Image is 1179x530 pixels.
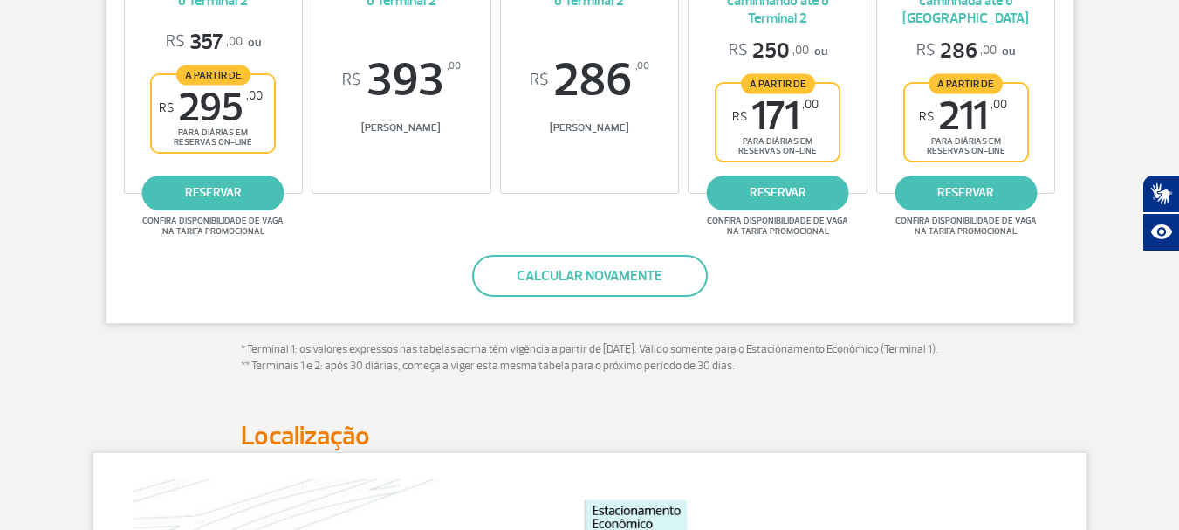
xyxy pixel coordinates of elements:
span: 250 [729,38,809,65]
sup: ,00 [246,88,263,103]
span: para diárias em reservas on-line [731,136,824,156]
span: para diárias em reservas on-line [167,127,259,148]
span: 211 [919,97,1007,136]
span: 286 [916,38,997,65]
button: Abrir recursos assistivos. [1142,213,1179,251]
div: Plugin de acessibilidade da Hand Talk. [1142,175,1179,251]
span: [PERSON_NAME] [317,121,486,134]
sup: ,00 [802,97,819,112]
span: A partir de [741,73,815,93]
button: Abrir tradutor de língua de sinais. [1142,175,1179,213]
span: A partir de [929,73,1003,93]
a: reservar [142,176,284,210]
h2: Localização [241,420,939,452]
p: ou [916,38,1015,65]
sup: ,00 [635,57,649,76]
p: * Terminal 1: os valores expressos nas tabelas acima têm vigência a partir de [DATE]. Válido some... [241,341,939,375]
span: Confira disponibilidade de vaga na tarifa promocional [140,216,286,237]
sup: R$ [919,109,934,124]
span: [PERSON_NAME] [505,121,675,134]
span: A partir de [176,65,250,85]
span: Confira disponibilidade de vaga na tarifa promocional [893,216,1039,237]
span: Confira disponibilidade de vaga na tarifa promocional [704,216,851,237]
button: Calcular novamente [472,255,708,297]
span: 357 [166,29,243,56]
a: reservar [895,176,1037,210]
sup: R$ [732,109,747,124]
sup: ,00 [990,97,1007,112]
p: ou [166,29,261,56]
a: reservar [707,176,849,210]
span: para diárias em reservas on-line [920,136,1012,156]
span: 286 [505,57,675,104]
span: 171 [732,97,819,136]
sup: ,00 [447,57,461,76]
p: ou [729,38,827,65]
sup: R$ [530,71,549,90]
sup: R$ [159,100,174,115]
sup: R$ [342,71,361,90]
span: 393 [317,57,486,104]
span: 295 [159,88,263,127]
